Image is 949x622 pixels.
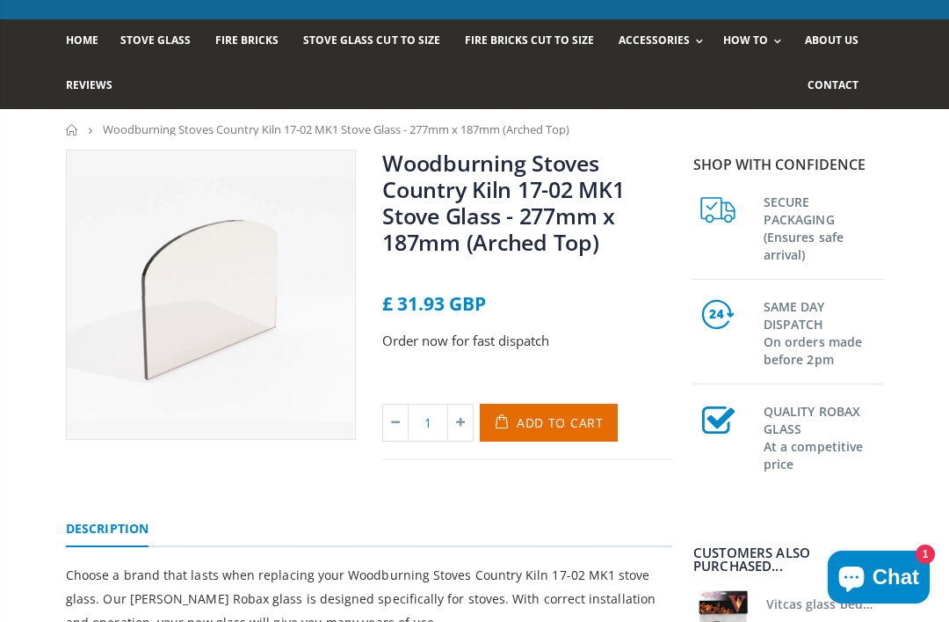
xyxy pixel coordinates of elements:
a: Woodburning Stoves Country Kiln 17-02 MK1 Stove Glass - 277mm x 187mm (Arched Top) [382,148,625,257]
span: Contact [808,77,858,92]
a: Fire Bricks Cut To Size [465,19,607,64]
h3: SAME DAY DISPATCH On orders made before 2pm [764,295,883,369]
a: Contact [808,64,872,109]
div: Customers also purchased... [693,546,883,573]
span: Fire Bricks Cut To Size [465,33,594,48]
span: Reviews [66,77,112,92]
span: Woodburning Stoves Country Kiln 17-02 MK1 Stove Glass - 277mm x 187mm (Arched Top) [103,121,569,137]
inbox-online-store-chat: Shopify online store chat [822,551,935,608]
span: Accessories [619,33,690,48]
p: Order now for fast dispatch [382,331,672,351]
span: £ 31.93 GBP [382,291,486,316]
img: ArchedTopstoveglass2_517595ed-4ed7-4acd-9e22-4f24d22755a6_800x_crop_center.webp [67,150,355,439]
a: How To [723,19,790,64]
span: Home [66,33,98,48]
a: Home [66,124,79,135]
p: Shop with confidence [693,154,883,175]
a: Reviews [66,64,126,109]
a: Stove Glass Cut To Size [303,19,453,64]
span: Add to Cart [517,414,604,431]
h3: SECURE PACKAGING (Ensures safe arrival) [764,190,883,264]
a: Stove Glass [120,19,204,64]
a: About us [805,19,872,64]
a: Accessories [619,19,712,64]
a: Home [66,19,112,64]
span: About us [805,33,858,48]
a: Description [66,512,149,547]
span: Stove Glass Cut To Size [303,33,439,48]
a: Fire Bricks [215,19,292,64]
span: Stove Glass [120,33,191,48]
span: How To [723,33,768,48]
h3: QUALITY ROBAX GLASS At a competitive price [764,399,883,473]
span: Fire Bricks [215,33,279,48]
button: Add to Cart [480,404,618,442]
